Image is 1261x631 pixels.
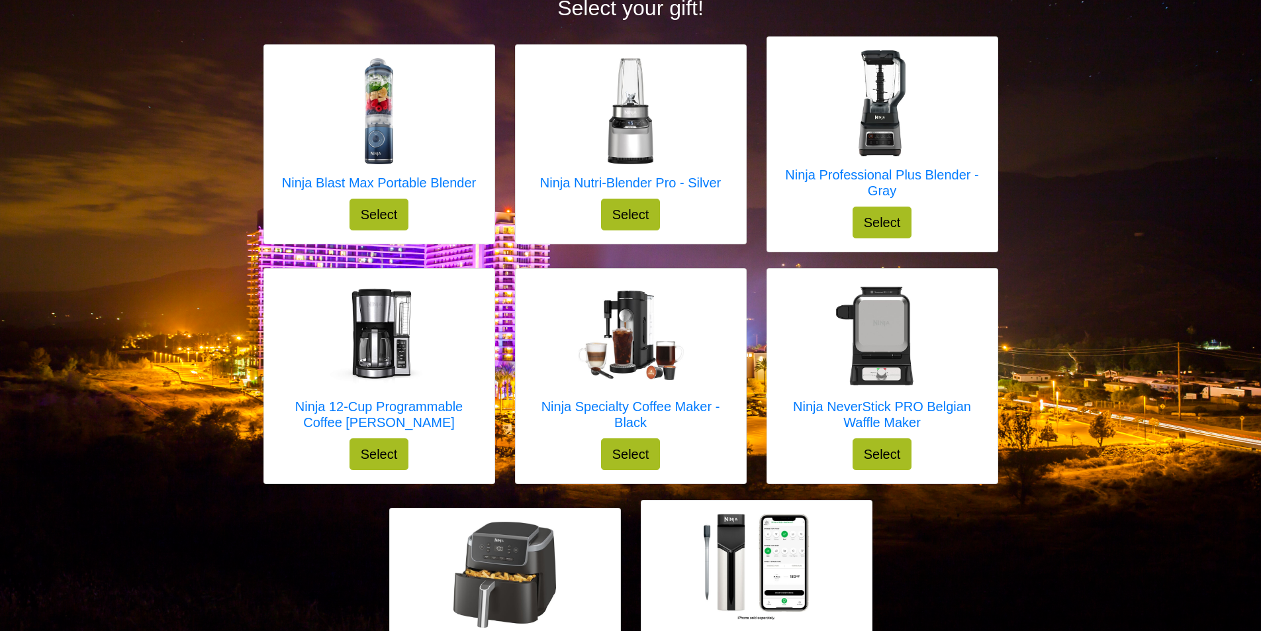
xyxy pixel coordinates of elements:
a: Ninja Blast Max Portable Blender Ninja Blast Max Portable Blender [282,58,476,199]
a: Ninja Professional Plus Blender - Gray Ninja Professional Plus Blender - Gray [780,50,984,207]
h5: Ninja Specialty Coffee Maker - Black [529,399,733,430]
h5: Ninja NeverStick PRO Belgian Waffle Maker [780,399,984,430]
a: Ninja 12-Cup Programmable Coffee Brewer Ninja 12-Cup Programmable Coffee [PERSON_NAME] [277,282,481,438]
img: Ninja Blast Max Portable Blender [326,58,432,164]
img: Ninja Specialty Coffee Maker - Black [578,291,684,381]
button: Select [601,438,661,470]
img: Ninja Nutri-Blender Pro - Silver [577,58,683,164]
img: Ninja Wireless Thermometer - Black/Silver [704,514,810,620]
h5: Ninja Nutri-Blender Pro - Silver [540,175,721,191]
a: Ninja Nutri-Blender Pro - Silver Ninja Nutri-Blender Pro - Silver [540,58,721,199]
button: Select [601,199,661,230]
button: Select [350,199,409,230]
button: Select [853,207,912,238]
button: Select [350,438,409,470]
img: Ninja Air Fryer Pro 5 QT - Gray [451,522,557,628]
img: Ninja 12-Cup Programmable Coffee Brewer [326,282,432,388]
h5: Ninja 12-Cup Programmable Coffee [PERSON_NAME] [277,399,481,430]
h5: Ninja Professional Plus Blender - Gray [780,167,984,199]
button: Select [853,438,912,470]
img: Ninja Professional Plus Blender - Gray [829,50,935,156]
a: Ninja NeverStick PRO Belgian Waffle Maker Ninja NeverStick PRO Belgian Waffle Maker [780,282,984,438]
img: Ninja NeverStick PRO Belgian Waffle Maker [829,282,935,388]
a: Ninja Specialty Coffee Maker - Black Ninja Specialty Coffee Maker - Black [529,282,733,438]
h5: Ninja Blast Max Portable Blender [282,175,476,191]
